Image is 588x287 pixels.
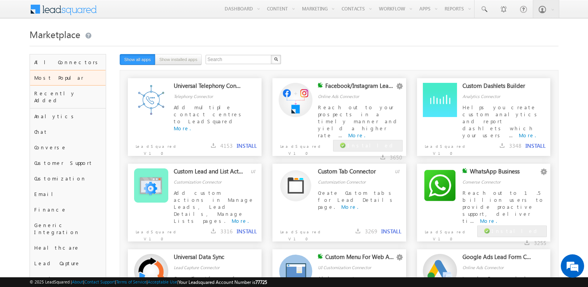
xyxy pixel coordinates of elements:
[174,82,243,93] div: Universal Telephony Connector
[178,279,267,285] span: Your Leadsquared Account Number is
[30,54,106,70] div: All Connectors
[365,227,377,235] span: 3269
[509,142,522,149] span: 3348
[174,168,243,178] div: Custom Lead and List Actions
[30,278,267,286] span: © 2025 LeadSquared | | | | |
[148,279,177,284] a: Acceptable Use
[341,203,358,210] a: More.
[356,229,360,233] img: downloads
[30,86,106,108] div: Recently Added
[155,54,202,65] button: Show installed apps
[220,227,233,235] span: 3316
[72,279,83,284] a: About
[318,82,323,87] img: checking status
[30,124,106,140] div: Chat
[348,132,365,138] a: More.
[30,202,106,217] div: Finance
[318,254,323,259] img: checking status
[255,279,267,285] span: 77725
[30,217,106,240] div: Generic Integration
[470,168,539,178] div: WhatsApp Business
[279,83,313,117] img: Alternate Logo
[534,239,546,247] span: 3255
[325,82,395,93] div: Facebook/Instagram Lead Ads
[390,154,402,161] span: 3650
[462,82,532,93] div: Custom Dashlets Builder
[462,253,532,264] div: Google Ads Lead Form Connector
[480,217,497,224] a: More.
[272,224,326,242] p: LeadSquared V1.0
[423,168,457,203] img: Alternate Logo
[30,240,106,255] div: Healthcare
[30,108,106,124] div: Analytics
[462,104,540,138] span: Helps you create custom analytics and report dashlets which your users ...
[128,224,181,242] p: LeadSquared V1.0
[423,83,457,117] img: Alternate Logo
[381,228,401,235] button: INSTALL
[492,227,540,234] span: Installed
[347,142,396,149] span: Installed
[318,104,400,138] span: Reach out to your prospects in a timely manner and yield a higher rate ...
[318,168,387,178] div: Custom Tab Connector
[380,155,385,159] img: downloads
[325,253,395,264] div: Custom Menu For Web App
[525,142,546,149] button: INSTALL
[174,189,254,224] span: Add custom actions in Manage Leads, Lead Details, Manage Lists pages.
[174,104,244,124] span: Add multiple contact centres to LeadSquared
[84,279,115,284] a: Contact Support
[211,229,216,233] img: downloads
[500,143,504,148] img: downloads
[30,186,106,202] div: Email
[128,139,181,157] p: LeadSquared V1.0
[237,228,257,235] button: INSTALL
[116,279,147,284] a: Terms of Service
[272,139,326,157] p: LeadSquared V1.0
[417,224,471,242] p: LeadSquared V1.0
[220,142,233,149] span: 4153
[519,132,536,138] a: More.
[237,142,257,149] button: INSTALL
[30,171,106,186] div: Customization
[211,143,216,148] img: downloads
[462,168,468,173] img: checking status
[30,28,80,40] span: Marketplace
[525,240,529,245] img: downloads
[134,168,168,203] img: Alternate Logo
[462,189,544,224] span: Reach out to 1.5 billion users to provide proactive support, deliver ti...
[274,57,278,61] img: Search
[318,189,395,210] span: Create Custom tabs for Lead Details page.
[280,170,311,201] img: Alternate Logo
[134,83,168,117] img: Alternate Logo
[30,155,106,171] div: Customer Support
[174,125,191,131] a: More.
[232,217,249,224] a: More.
[174,253,243,264] div: Universal Data Sync
[417,139,471,157] p: LeadSquared V1.0
[120,54,155,65] button: Show all apps
[30,70,106,86] div: Most Popular
[30,140,106,155] div: Converse
[30,255,106,271] div: Lead Capture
